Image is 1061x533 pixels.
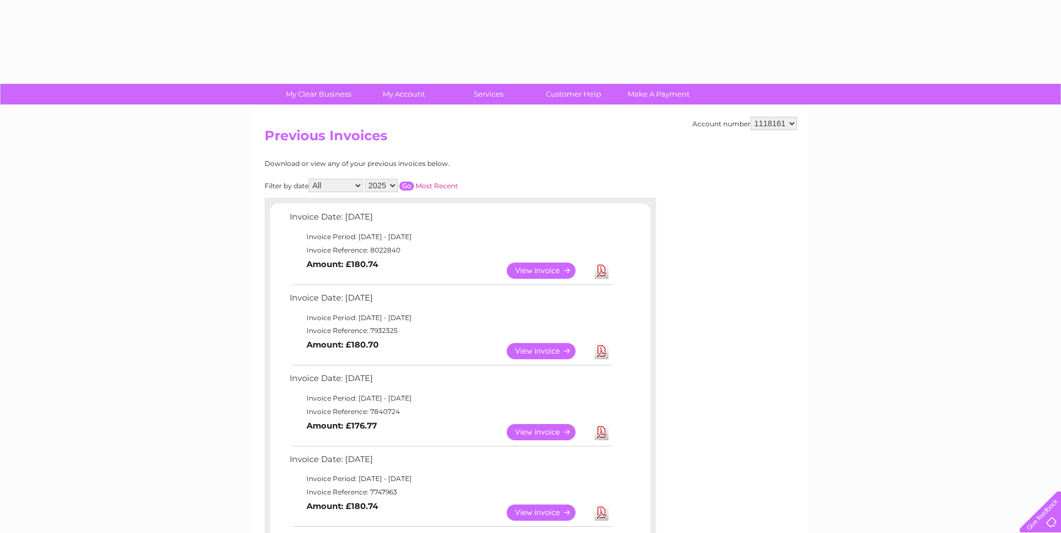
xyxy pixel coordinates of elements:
a: Make A Payment [612,84,705,104]
div: Download or view any of your previous invoices below. [265,160,558,168]
a: Services [442,84,535,104]
td: Invoice Date: [DATE] [287,291,614,311]
a: Download [595,424,609,440]
td: Invoice Date: [DATE] [287,371,614,392]
b: Amount: £180.74 [306,259,378,269]
a: My Clear Business [272,84,365,104]
a: View [507,263,589,279]
td: Invoice Period: [DATE] - [DATE] [287,472,614,486]
h2: Previous Invoices [265,128,797,149]
td: Invoice Period: [DATE] - [DATE] [287,392,614,405]
b: Amount: £180.74 [306,501,378,511]
b: Amount: £176.77 [306,421,377,431]
td: Invoice Date: [DATE] [287,452,614,473]
a: Download [595,505,609,521]
a: Download [595,343,609,359]
b: Amount: £180.70 [306,340,379,350]
a: Customer Help [527,84,620,104]
td: Invoice Reference: 7932325 [287,324,614,337]
td: Invoice Period: [DATE] - [DATE] [287,311,614,325]
a: View [507,424,589,440]
td: Invoice Period: [DATE] - [DATE] [287,230,614,244]
a: Most Recent [416,182,458,190]
td: Invoice Reference: 7747963 [287,486,614,499]
div: Filter by date [265,179,558,192]
a: View [507,343,589,359]
td: Invoice Date: [DATE] [287,210,614,230]
a: My Account [357,84,450,104]
td: Invoice Reference: 7840724 [287,405,614,418]
a: View [507,505,589,521]
a: Download [595,263,609,279]
div: Account number [692,117,797,130]
td: Invoice Reference: 8022840 [287,244,614,257]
